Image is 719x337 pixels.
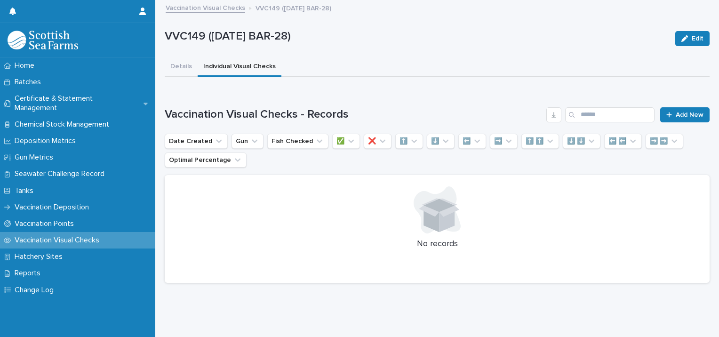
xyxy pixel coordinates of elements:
[364,134,391,149] button: ❌
[675,31,710,46] button: Edit
[165,30,668,43] p: VVC149 ([DATE] BAR-28)
[11,252,70,261] p: Hatchery Sites
[256,2,331,13] p: VVC149 ([DATE] BAR-28)
[604,134,642,149] button: ⬅️ ⬅️
[11,136,83,145] p: Deposition Metrics
[165,152,247,168] button: Optimal Percentage
[646,134,683,149] button: ➡️ ➡️
[176,239,698,249] p: No records
[521,134,559,149] button: ⬆️ ⬆️
[165,134,228,149] button: Date Created
[11,61,42,70] p: Home
[232,134,264,149] button: Gun
[11,186,41,195] p: Tanks
[11,169,112,178] p: Seawater Challenge Record
[198,57,281,77] button: Individual Visual Checks
[267,134,328,149] button: Fish Checked
[11,78,48,87] p: Batches
[166,2,245,13] a: Vaccination Visual Checks
[490,134,518,149] button: ➡️
[11,269,48,278] p: Reports
[165,108,543,121] h1: Vaccination Visual Checks - Records
[676,112,703,118] span: Add New
[11,236,107,245] p: Vaccination Visual Checks
[11,94,144,112] p: Certificate & Statement Management
[692,35,703,42] span: Edit
[395,134,423,149] button: ⬆️
[565,107,655,122] input: Search
[11,203,96,212] p: Vaccination Deposition
[458,134,486,149] button: ⬅️
[8,31,78,49] img: uOABhIYSsOPhGJQdTwEw
[11,286,61,295] p: Change Log
[165,57,198,77] button: Details
[11,120,117,129] p: Chemical Stock Management
[332,134,360,149] button: ✅
[660,107,710,122] a: Add New
[427,134,455,149] button: ⬇️
[11,219,81,228] p: Vaccination Points
[563,134,600,149] button: ⬇️ ⬇️
[11,153,61,162] p: Gun Metrics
